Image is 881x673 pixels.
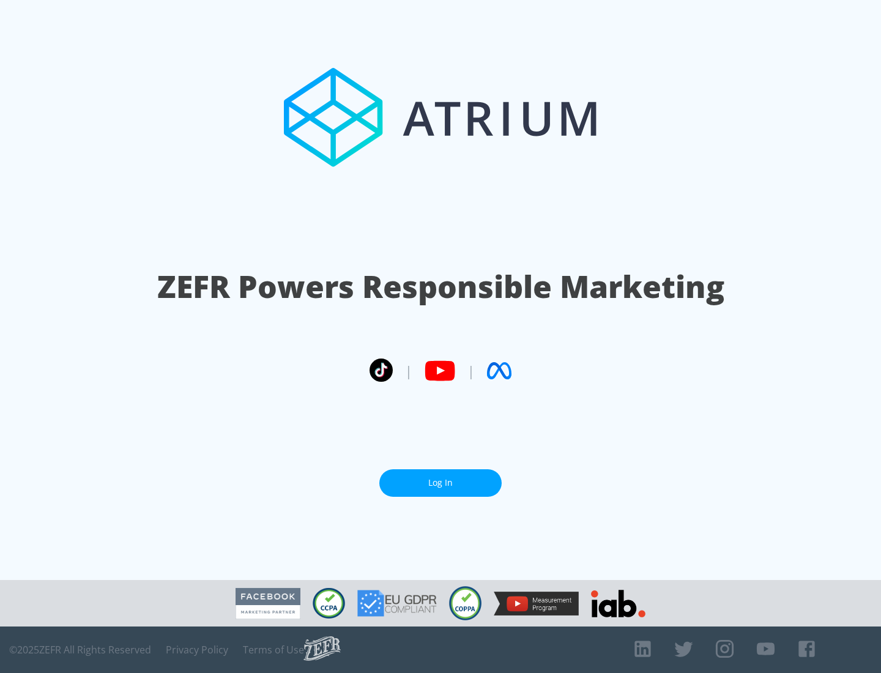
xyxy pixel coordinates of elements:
span: © 2025 ZEFR All Rights Reserved [9,644,151,656]
a: Privacy Policy [166,644,228,656]
h1: ZEFR Powers Responsible Marketing [157,266,724,308]
img: IAB [591,590,645,617]
img: YouTube Measurement Program [494,592,579,615]
img: COPPA Compliant [449,586,481,620]
span: | [467,362,475,380]
span: | [405,362,412,380]
a: Terms of Use [243,644,304,656]
img: CCPA Compliant [313,588,345,619]
img: Facebook Marketing Partner [236,588,300,619]
a: Log In [379,469,502,497]
img: GDPR Compliant [357,590,437,617]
